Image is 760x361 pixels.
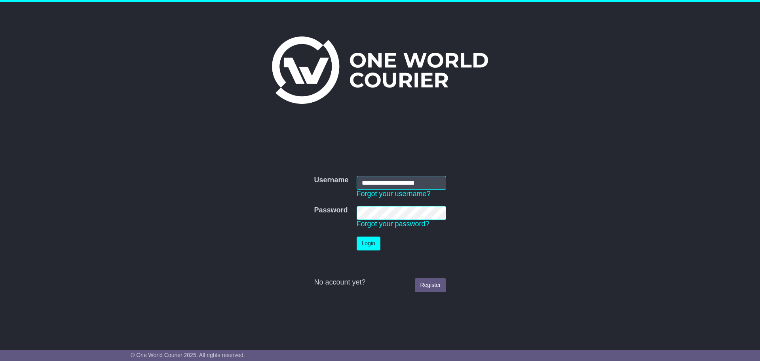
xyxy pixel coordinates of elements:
img: One World [272,36,488,104]
a: Forgot your password? [357,220,429,228]
a: Forgot your username? [357,190,431,198]
div: No account yet? [314,278,446,287]
button: Login [357,237,380,250]
a: Register [415,278,446,292]
label: Username [314,176,348,185]
label: Password [314,206,348,215]
span: © One World Courier 2025. All rights reserved. [131,352,245,358]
